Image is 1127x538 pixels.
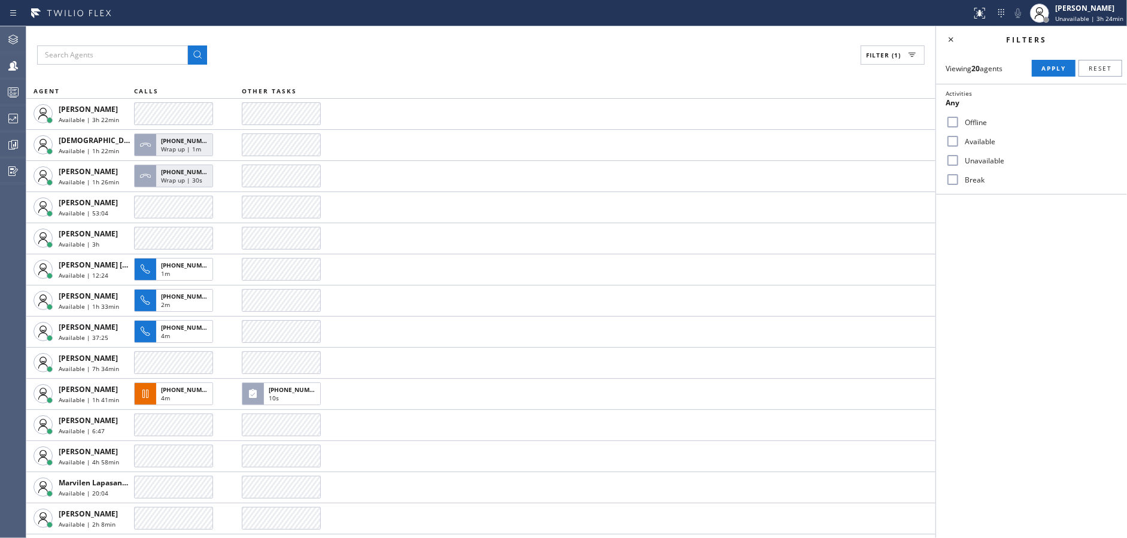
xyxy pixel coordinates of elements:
[59,427,105,435] span: Available | 6:47
[161,261,215,269] span: [PHONE_NUMBER]
[242,87,297,95] span: OTHER TASKS
[161,168,215,176] span: [PHONE_NUMBER]
[134,130,217,160] button: [PHONE_NUMBER]Wrap up | 1m
[59,271,108,279] span: Available | 12:24
[59,229,118,239] span: [PERSON_NAME]
[269,385,323,394] span: [PHONE_NUMBER]
[161,332,170,340] span: 4m
[161,176,202,184] span: Wrap up | 30s
[59,509,118,519] span: [PERSON_NAME]
[59,458,119,466] span: Available | 4h 58min
[37,45,188,65] input: Search Agents
[59,353,118,363] span: [PERSON_NAME]
[1089,64,1112,72] span: Reset
[59,520,116,528] span: Available | 2h 8min
[161,300,170,309] span: 2m
[161,323,215,332] span: [PHONE_NUMBER]
[242,379,324,409] button: [PHONE_NUMBER]10s
[59,322,118,332] span: [PERSON_NAME]
[946,89,1117,98] div: Activities
[59,415,118,425] span: [PERSON_NAME]
[134,285,217,315] button: [PHONE_NUMBER]2m
[59,178,119,186] span: Available | 1h 26min
[1041,64,1066,72] span: Apply
[960,175,1117,185] label: Break
[59,115,119,124] span: Available | 3h 22min
[1055,14,1123,23] span: Unavailable | 3h 24min
[946,63,1003,74] span: Viewing agents
[134,379,217,409] button: [PHONE_NUMBER]4m
[59,384,118,394] span: [PERSON_NAME]
[59,333,108,342] span: Available | 37:25
[59,489,108,497] span: Available | 20:04
[161,385,215,394] span: [PHONE_NUMBER]
[59,197,118,208] span: [PERSON_NAME]
[161,292,215,300] span: [PHONE_NUMBER]
[1010,5,1026,22] button: Mute
[866,51,901,59] span: Filter (1)
[161,136,215,145] span: [PHONE_NUMBER]
[161,145,201,153] span: Wrap up | 1m
[59,104,118,114] span: [PERSON_NAME]
[59,260,200,270] span: [PERSON_NAME] [PERSON_NAME] Dahil
[960,136,1117,147] label: Available
[59,209,108,217] span: Available | 53:04
[1055,3,1123,13] div: [PERSON_NAME]
[59,446,118,457] span: [PERSON_NAME]
[59,166,118,177] span: [PERSON_NAME]
[960,156,1117,166] label: Unavailable
[1032,60,1076,77] button: Apply
[134,254,217,284] button: [PHONE_NUMBER]1m
[1079,60,1122,77] button: Reset
[59,396,119,404] span: Available | 1h 41min
[59,364,119,373] span: Available | 7h 34min
[134,161,217,191] button: [PHONE_NUMBER]Wrap up | 30s
[946,98,959,108] span: Any
[59,291,118,301] span: [PERSON_NAME]
[161,269,170,278] span: 1m
[59,478,131,488] span: Marvilen Lapasanda
[960,117,1117,127] label: Offline
[861,45,925,65] button: Filter (1)
[1007,35,1047,45] span: Filters
[59,135,199,145] span: [DEMOGRAPHIC_DATA][PERSON_NAME]
[161,394,170,402] span: 4m
[134,87,159,95] span: CALLS
[971,63,980,74] strong: 20
[59,240,99,248] span: Available | 3h
[34,87,60,95] span: AGENT
[59,302,119,311] span: Available | 1h 33min
[269,394,279,402] span: 10s
[134,317,217,346] button: [PHONE_NUMBER]4m
[59,147,119,155] span: Available | 1h 22min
